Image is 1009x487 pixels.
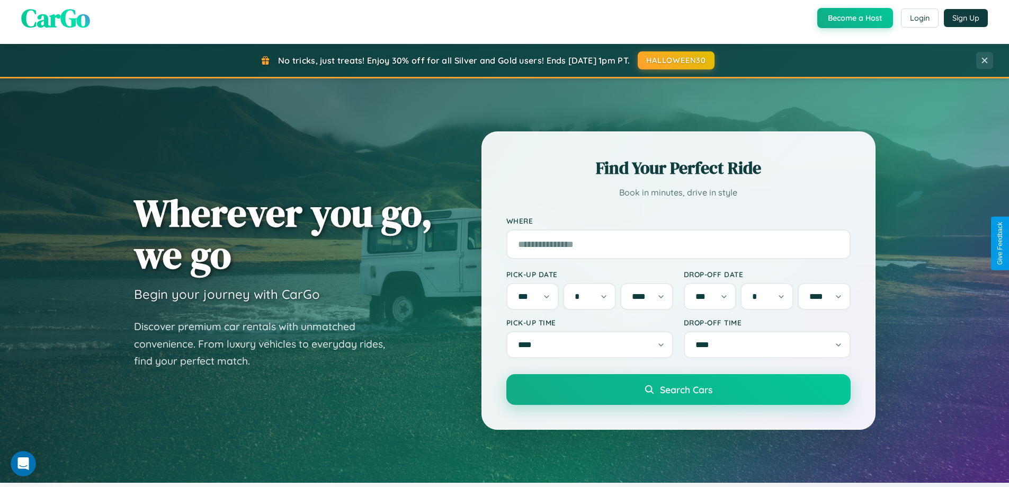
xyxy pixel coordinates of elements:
label: Where [506,216,851,225]
h2: Find Your Perfect Ride [506,156,851,180]
div: Give Feedback [996,222,1004,265]
label: Pick-up Time [506,318,673,327]
label: Drop-off Date [684,270,851,279]
h3: Begin your journey with CarGo [134,286,320,302]
button: Sign Up [944,9,988,27]
button: HALLOWEEN30 [638,51,715,69]
p: Book in minutes, drive in style [506,185,851,200]
label: Drop-off Time [684,318,851,327]
span: No tricks, just treats! Enjoy 30% off for all Silver and Gold users! Ends [DATE] 1pm PT. [278,55,630,66]
h1: Wherever you go, we go [134,192,433,276]
label: Pick-up Date [506,270,673,279]
button: Search Cars [506,374,851,405]
button: Become a Host [817,8,893,28]
button: Login [901,8,939,28]
iframe: Intercom live chat [11,451,36,476]
span: CarGo [21,1,90,36]
p: Discover premium car rentals with unmatched convenience. From luxury vehicles to everyday rides, ... [134,318,399,370]
span: Search Cars [660,384,712,395]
